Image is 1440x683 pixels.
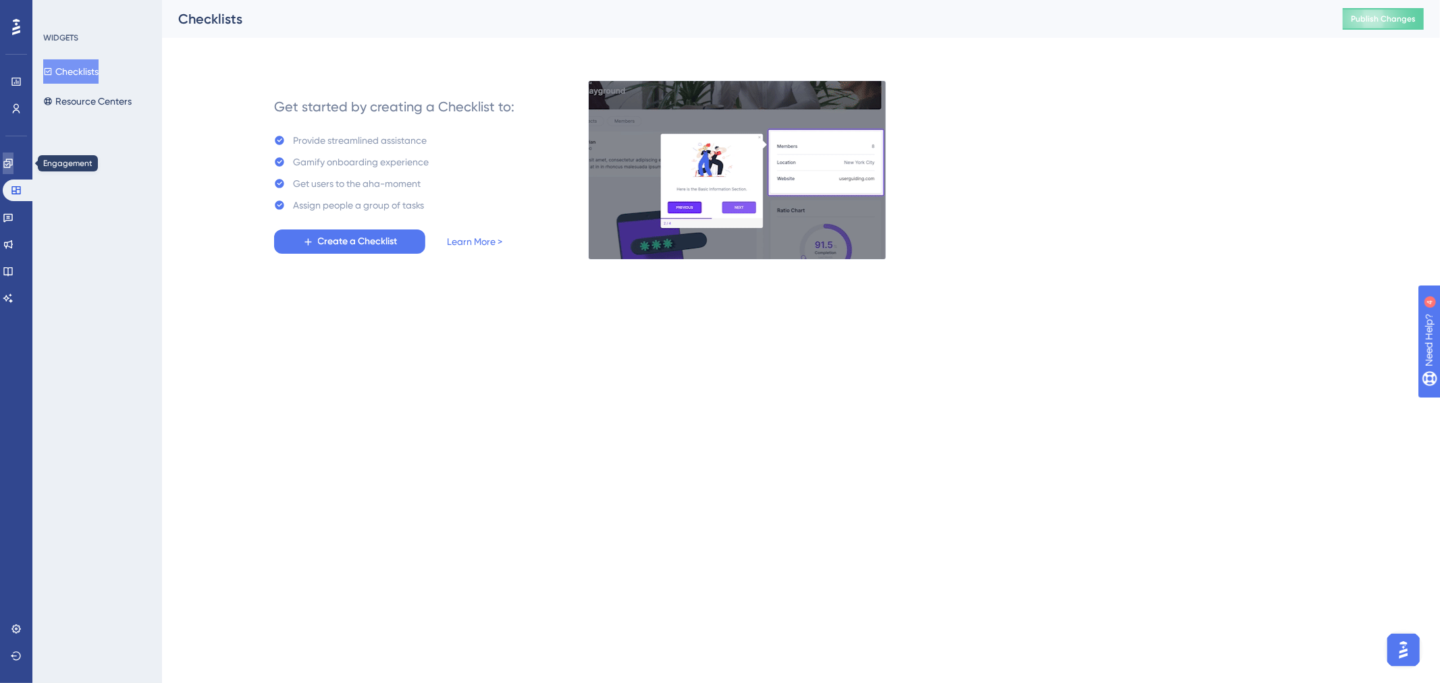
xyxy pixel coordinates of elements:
[1383,630,1424,670] iframe: UserGuiding AI Assistant Launcher
[178,9,1309,28] div: Checklists
[274,229,425,254] button: Create a Checklist
[1343,8,1424,30] button: Publish Changes
[447,234,502,250] a: Learn More >
[274,97,514,116] div: Get started by creating a Checklist to:
[43,32,78,43] div: WIDGETS
[293,175,421,192] div: Get users to the aha-moment
[588,80,886,260] img: e28e67207451d1beac2d0b01ddd05b56.gif
[43,89,132,113] button: Resource Centers
[293,197,424,213] div: Assign people a group of tasks
[32,3,84,20] span: Need Help?
[318,234,398,250] span: Create a Checklist
[1351,13,1416,24] span: Publish Changes
[293,154,429,170] div: Gamify onboarding experience
[93,7,97,18] div: 4
[43,59,99,84] button: Checklists
[293,132,427,148] div: Provide streamlined assistance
